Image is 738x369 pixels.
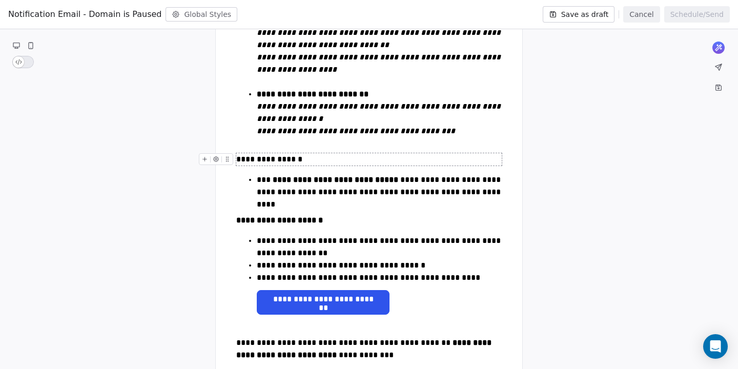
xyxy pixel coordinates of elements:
button: Save as draft [543,6,615,23]
button: Global Styles [166,7,237,22]
button: Cancel [623,6,660,23]
button: Schedule/Send [664,6,730,23]
span: Notification Email - Domain is Paused [8,8,161,20]
div: Open Intercom Messenger [703,334,728,359]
